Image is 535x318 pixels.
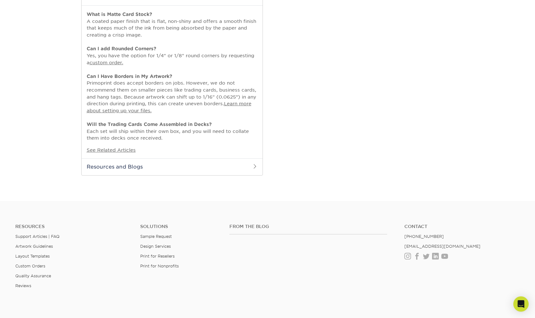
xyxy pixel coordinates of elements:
a: Sample Request [140,234,172,239]
h4: Resources [15,224,131,229]
p: A coated paper finish that is flat, non-shiny and offers a smooth finish that keeps much of the i... [87,11,257,142]
a: Quality Assurance [15,273,51,278]
a: [PHONE_NUMBER] [404,234,444,239]
h4: From the Blog [229,224,387,229]
a: Support Articles | FAQ [15,234,60,239]
a: custom order. [90,60,123,65]
a: Learn more about setting up your files. [87,101,251,113]
strong: Will the Trading Cards Come Assembled in Decks? [87,121,212,127]
a: Print for Resellers [140,254,175,259]
a: Design Services [140,244,171,249]
a: [EMAIL_ADDRESS][DOMAIN_NAME] [404,244,481,249]
div: Open Intercom Messenger [513,296,529,312]
a: Layout Templates [15,254,50,259]
strong: What is Matte Card Stock? [87,11,152,17]
a: Print for Nonprofits [140,264,179,268]
a: Contact [404,224,520,229]
h2: Resources and Blogs [82,158,263,175]
strong: Can I Have Borders in My Artwork? [87,73,172,79]
h4: Solutions [140,224,220,229]
a: Custom Orders [15,264,45,268]
iframe: Google Customer Reviews [2,299,54,316]
strong: Can I add Rounded Corners? [87,46,156,51]
a: Artwork Guidelines [15,244,53,249]
a: See Related Articles [87,147,136,153]
a: Reviews [15,283,31,288]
